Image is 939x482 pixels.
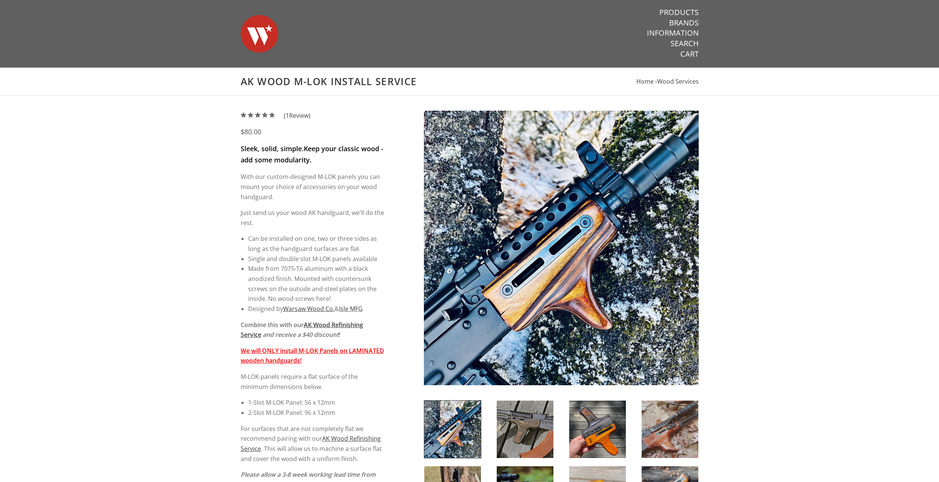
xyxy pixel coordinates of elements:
a: Isle MFG [339,305,363,313]
img: AK Wood M-LOK Install Service [424,111,699,385]
p: Just send us your wood AK handguard, we'll do the rest. [241,208,384,228]
li: Made from 7075-T6 aluminum with a black anodized finish. Mounted with countersunk screws on the o... [248,264,384,304]
li: Designed by & [248,304,384,314]
a: Cart [680,49,699,59]
a: Warsaw Wood Co. [283,305,335,313]
em: and receive a $40 discount [263,330,339,339]
h1: AK Wood M-LOK Install Service [241,75,699,88]
li: 1-Slot M-LOK Panel: 56 x 12mm [248,398,384,408]
a: Wood Services [657,77,699,86]
img: Warsaw Wood Co. [241,8,278,60]
li: Single and double slot M-LOK panels available [248,254,384,264]
a: Home [636,77,654,86]
strong: Combine this with our ! [241,321,363,339]
a: Information [647,28,699,38]
p: M-LOK panels require a flat surface of the minimum dimensions below. [241,372,384,392]
strong: Sleek, solid, simple. [241,144,304,153]
span: ( Review) [284,111,310,121]
a: Brands [669,18,699,28]
a: Search [671,39,699,48]
li: 2-Slot M-LOK Panel: 96 x 12mm [248,408,384,418]
p: With our custom-designed M-LOK panels you can mount your choice of accessories on your wood handg... [241,172,384,202]
li: Can be installed on one, two or three sides as long as the handguard surfaces are flat [248,234,384,254]
strong: We will ONLY install M-LOK Panels on LAMINATED wooden handguards! [241,347,384,365]
span: 1 [286,111,289,120]
span: $80.00 [241,127,261,136]
img: AK Wood M-LOK Install Service [424,401,481,458]
a: Products [659,8,699,17]
p: For surfaces that are not completely flat we recommend pairing with our . This will allow us to m... [241,424,384,464]
li: › [655,77,699,87]
strong: Keep your classic wood - add some modularity. [241,144,383,164]
img: AK Wood M-LOK Install Service [497,401,553,458]
img: AK Wood M-LOK Install Service [642,401,698,458]
a: (1Review) [241,111,310,120]
img: AK Wood M-LOK Install Service [569,401,626,458]
a: AK Wood Refinishing Service [241,434,381,453]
